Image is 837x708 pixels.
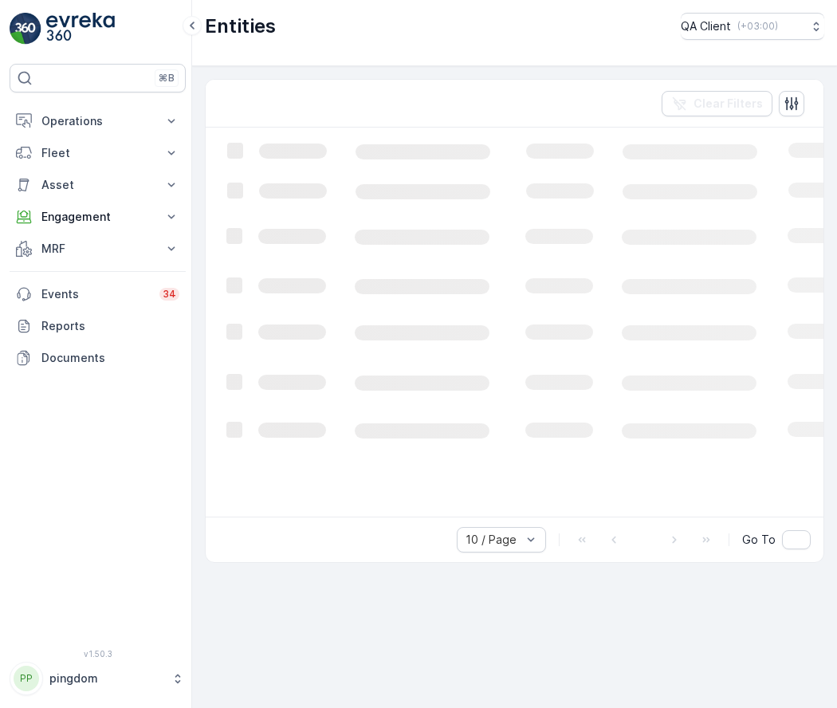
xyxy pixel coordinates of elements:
button: Fleet [10,137,186,169]
a: Events34 [10,278,186,310]
p: Entities [205,14,276,39]
p: pingdom [49,671,163,686]
button: Engagement [10,201,186,233]
p: QA Client [681,18,731,34]
button: QA Client(+03:00) [681,13,824,40]
span: Go To [742,532,776,548]
p: Operations [41,113,154,129]
button: Operations [10,105,186,137]
p: Engagement [41,209,154,225]
a: Reports [10,310,186,342]
img: logo_light-DOdMpM7g.png [46,13,115,45]
span: v 1.50.3 [10,649,186,659]
p: Documents [41,350,179,366]
p: ⌘B [159,72,175,85]
p: Clear Filters [694,96,763,112]
p: ( +03:00 ) [737,20,778,33]
button: MRF [10,233,186,265]
p: 34 [163,288,176,301]
button: Asset [10,169,186,201]
p: Reports [41,318,179,334]
p: Asset [41,177,154,193]
button: Clear Filters [662,91,772,116]
p: Fleet [41,145,154,161]
a: Documents [10,342,186,374]
div: PP [14,666,39,691]
button: PPpingdom [10,662,186,695]
p: MRF [41,241,154,257]
p: Events [41,286,150,302]
img: logo [10,13,41,45]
